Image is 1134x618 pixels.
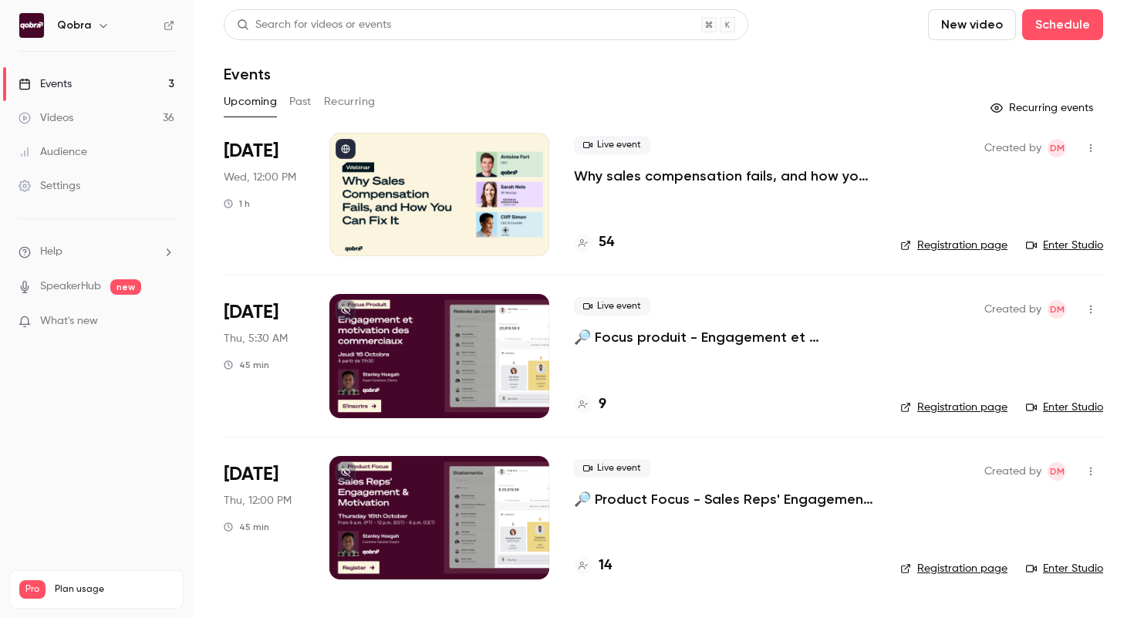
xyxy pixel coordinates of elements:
[224,359,269,371] div: 45 min
[224,133,305,256] div: Oct 8 Wed, 6:00 PM (Europe/Paris)
[224,65,271,83] h1: Events
[599,232,614,253] h4: 54
[574,232,614,253] a: 54
[156,315,174,329] iframe: Noticeable Trigger
[1050,139,1065,157] span: DM
[900,561,1007,576] a: Registration page
[574,297,650,316] span: Live event
[224,198,250,210] div: 1 h
[574,328,876,346] a: 🔎 Focus produit - Engagement et motivation des commerciaux
[224,139,278,164] span: [DATE]
[324,89,376,114] button: Recurring
[224,89,277,114] button: Upcoming
[984,139,1041,157] span: Created by
[19,13,44,38] img: Qobra
[1048,300,1066,319] span: Dylan Manceau
[19,110,73,126] div: Videos
[19,144,87,160] div: Audience
[237,17,391,33] div: Search for videos or events
[57,18,91,33] h6: Qobra
[574,167,876,185] a: Why sales compensation fails, and how you can fix it
[574,136,650,154] span: Live event
[224,294,305,417] div: Oct 16 Thu, 11:30 AM (Europe/Paris)
[19,244,174,260] li: help-dropdown-opener
[40,279,101,295] a: SpeakerHub
[1050,462,1065,481] span: DM
[55,583,174,596] span: Plan usage
[224,521,269,533] div: 45 min
[1026,238,1103,253] a: Enter Studio
[574,394,606,415] a: 9
[599,556,612,576] h4: 14
[574,490,876,508] a: 🔎 Product Focus - Sales Reps' Engagement & Motivation
[224,462,278,487] span: [DATE]
[224,331,288,346] span: Thu, 5:30 AM
[19,76,72,92] div: Events
[574,459,650,478] span: Live event
[1050,300,1065,319] span: DM
[984,462,1041,481] span: Created by
[224,456,305,579] div: Oct 16 Thu, 6:00 PM (Europe/Paris)
[1026,561,1103,576] a: Enter Studio
[984,300,1041,319] span: Created by
[224,170,296,185] span: Wed, 12:00 PM
[928,9,1016,40] button: New video
[1048,462,1066,481] span: Dylan Manceau
[110,279,141,295] span: new
[224,300,278,325] span: [DATE]
[900,400,1007,415] a: Registration page
[1048,139,1066,157] span: Dylan Manceau
[19,580,46,599] span: Pro
[599,394,606,415] h4: 9
[224,493,292,508] span: Thu, 12:00 PM
[40,313,98,329] span: What's new
[900,238,1007,253] a: Registration page
[40,244,62,260] span: Help
[289,89,312,114] button: Past
[574,556,612,576] a: 14
[1022,9,1103,40] button: Schedule
[1026,400,1103,415] a: Enter Studio
[19,178,80,194] div: Settings
[984,96,1103,120] button: Recurring events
